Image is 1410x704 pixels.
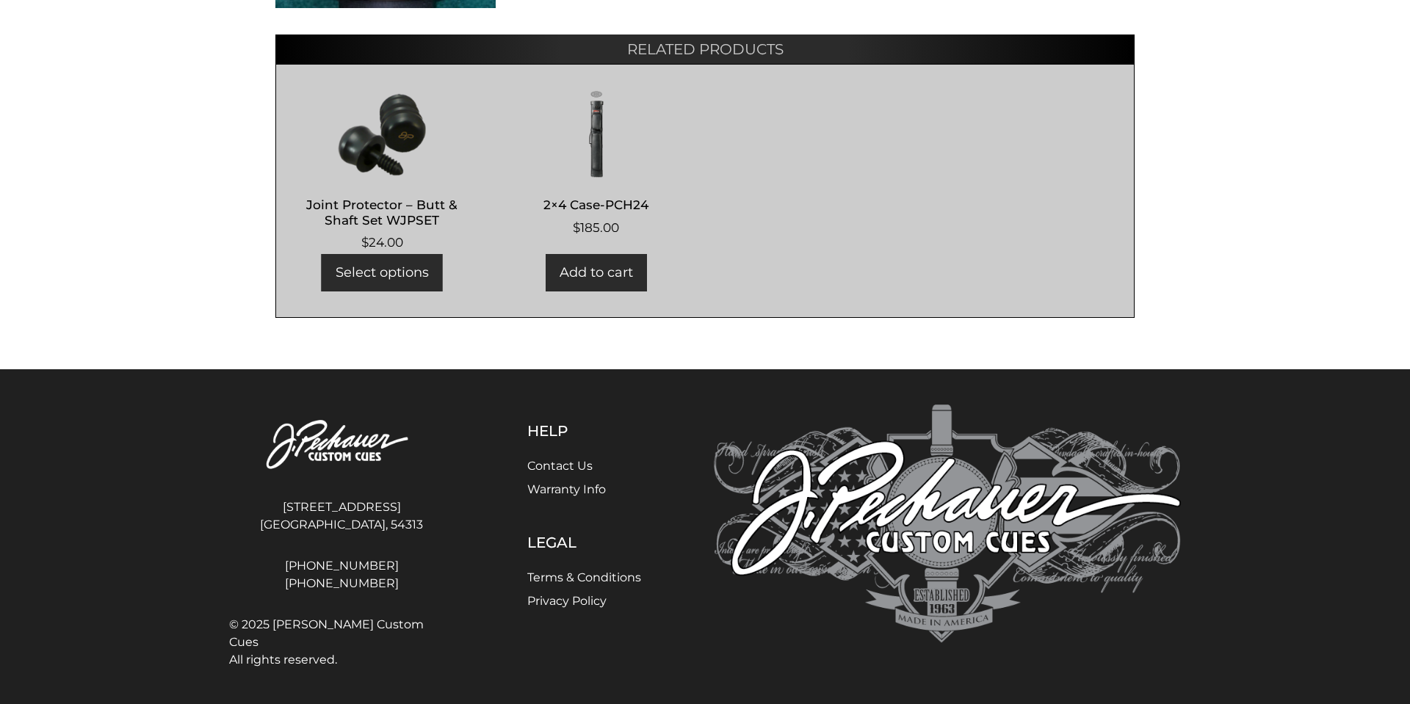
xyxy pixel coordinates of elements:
[291,90,474,178] img: Joint Protector - Butt & Shaft Set WJPSET
[505,90,688,178] img: 2x4 Case-PCH24
[291,192,474,234] h2: Joint Protector – Butt & Shaft Set WJPSET
[361,235,403,250] bdi: 24.00
[546,254,647,291] a: Add to cart: “2x4 Case-PCH24”
[361,235,369,250] span: $
[527,534,641,551] h5: Legal
[275,35,1135,64] h2: Related products
[291,90,474,253] a: Joint Protector – Butt & Shaft Set WJPSET $24.00
[322,254,443,291] a: Select options for “Joint Protector - Butt & Shaft Set WJPSET”
[527,482,606,496] a: Warranty Info
[527,594,607,608] a: Privacy Policy
[573,220,619,235] bdi: 185.00
[229,616,454,669] span: © 2025 [PERSON_NAME] Custom Cues All rights reserved.
[229,404,454,486] img: Pechauer Custom Cues
[229,575,454,592] a: [PHONE_NUMBER]
[229,557,454,575] a: [PHONE_NUMBER]
[527,570,641,584] a: Terms & Conditions
[505,192,688,219] h2: 2×4 Case-PCH24
[527,459,593,473] a: Contact Us
[714,404,1181,643] img: Pechauer Custom Cues
[505,90,688,238] a: 2×4 Case-PCH24 $185.00
[573,220,580,235] span: $
[229,493,454,540] address: [STREET_ADDRESS] [GEOGRAPHIC_DATA], 54313
[527,422,641,440] h5: Help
